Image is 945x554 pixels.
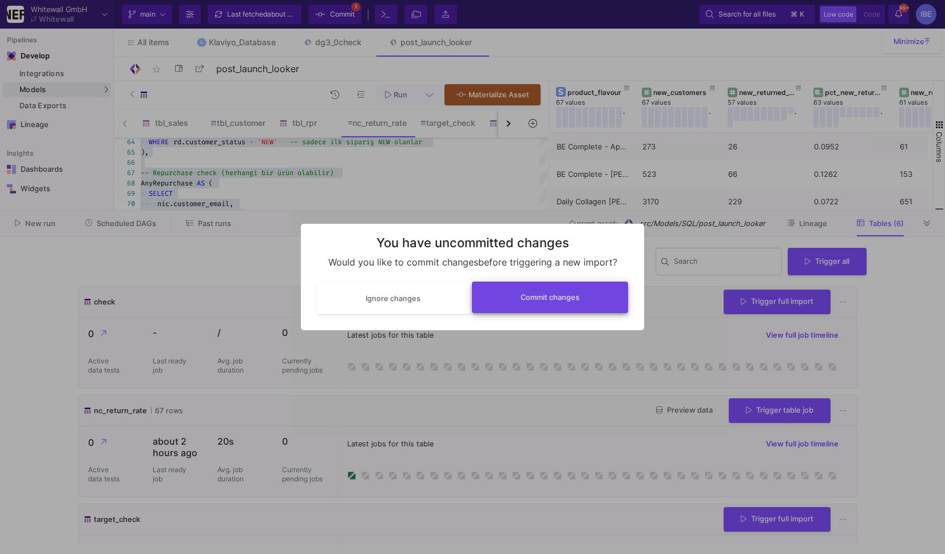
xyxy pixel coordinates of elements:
[317,283,470,314] button: Ignore changes
[472,282,629,313] button: Commit changes
[366,294,420,303] span: Ignore changes
[328,256,617,268] span: Would you like to commit changes before triggering a new import?
[312,235,633,255] h2: You have uncommitted changes
[521,293,579,302] span: Commit changes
